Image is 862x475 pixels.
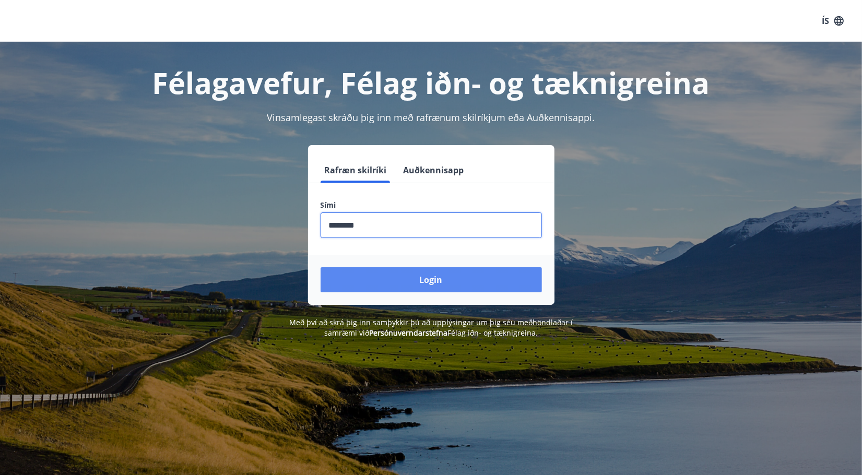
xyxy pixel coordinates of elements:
[68,63,795,102] h1: Félagavefur, Félag iðn- og tæknigreina
[369,328,447,338] a: Persónuverndarstefna
[267,111,595,124] span: Vinsamlegast skráðu þig inn með rafrænum skilríkjum eða Auðkennisappi.
[816,11,849,30] button: ÍS
[321,200,542,210] label: Sími
[399,158,468,183] button: Auðkennisapp
[321,158,391,183] button: Rafræn skilríki
[321,267,542,292] button: Login
[289,317,573,338] span: Með því að skrá þig inn samþykkir þú að upplýsingar um þig séu meðhöndlaðar í samræmi við Félag i...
